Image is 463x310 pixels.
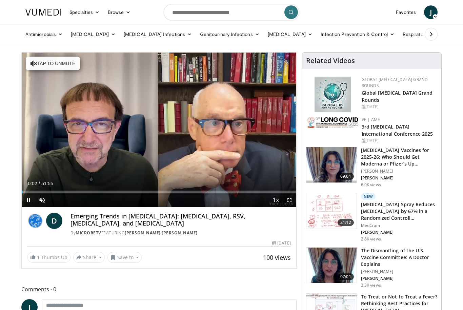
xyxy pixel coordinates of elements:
a: Browse [104,5,135,19]
p: [PERSON_NAME] [361,169,437,174]
img: 500bc2c6-15b5-4613-8fa2-08603c32877b.150x105_q85_crop-smart_upscale.jpg [306,193,357,229]
a: Infection Prevention & Control [317,27,399,41]
img: 4e370bb1-17f0-4657-a42f-9b995da70d2f.png.150x105_q85_crop-smart_upscale.png [306,147,357,182]
h3: The Dismantling of the U.S. Vaccine Committee: A Doctor Explains [361,247,437,268]
p: [PERSON_NAME] [361,175,437,181]
span: 09:01 [338,173,354,180]
div: [DATE] [362,138,436,144]
div: By FEATURING , [71,230,291,236]
a: 09:01 [MEDICAL_DATA] Vaccines for 2025-26: Who Should Get Moderna or Pfizer’s Up… [PERSON_NAME] [... [306,147,437,188]
a: 07:01 The Dismantling of the U.S. Vaccine Committee: A Doctor Explains [PERSON_NAME] [PERSON_NAME... [306,247,437,288]
a: VE | AME [362,117,380,122]
button: Pause [22,193,35,207]
div: [DATE] [272,240,290,246]
div: [DATE] [362,104,436,110]
img: bf90d3d8-5314-48e2-9a88-53bc2fed6b7a.150x105_q85_crop-smart_upscale.jpg [306,248,357,283]
span: 21:12 [338,219,354,226]
img: e456a1d5-25c5-46f9-913a-7a343587d2a7.png.150x105_q85_autocrop_double_scale_upscale_version-0.2.png [315,77,351,112]
a: 21:12 New [MEDICAL_DATA] Spray Reduces [MEDICAL_DATA] by 67% in a Randomized Controll… MedCram [P... [306,193,437,242]
p: 3.3K views [361,283,381,288]
span: 07:01 [338,273,354,280]
p: 2.8K views [361,236,381,242]
h3: [MEDICAL_DATA] Spray Reduces [MEDICAL_DATA] by 67% in a Randomized Controll… [361,201,437,221]
p: MedCram [361,223,437,228]
img: MicrobeTV [27,213,43,229]
a: [PERSON_NAME] [125,230,161,236]
a: Global [MEDICAL_DATA] Grand Rounds [362,77,428,89]
span: 0:02 [28,181,37,186]
span: 1 [37,254,40,260]
h3: [MEDICAL_DATA] Vaccines for 2025-26: Who Should Get Moderna or Pfizer’s Up… [361,147,437,167]
a: Genitourinary Infections [196,27,264,41]
button: Save to [107,252,142,263]
a: D [46,213,62,229]
span: / [39,181,40,186]
img: VuMedi Logo [25,9,61,16]
button: Fullscreen [283,193,296,207]
a: 3rd [MEDICAL_DATA] International Conference 2025 [362,123,433,137]
a: Favorites [392,5,420,19]
p: [PERSON_NAME] [361,276,437,281]
span: 51:55 [41,181,53,186]
input: Search topics, interventions [164,4,299,20]
a: [MEDICAL_DATA] Infections [120,27,196,41]
a: [PERSON_NAME] [162,230,198,236]
a: [MEDICAL_DATA] [67,27,120,41]
a: Global [MEDICAL_DATA] Grand Rounds [362,90,433,103]
span: Comments 0 [21,285,297,294]
p: [PERSON_NAME] [361,230,437,235]
a: Respiratory Infections [399,27,462,41]
a: 1 Thumbs Up [27,252,71,263]
button: Unmute [35,193,49,207]
h4: Emerging Trends in [MEDICAL_DATA]: [MEDICAL_DATA], RSV, [MEDICAL_DATA], and [MEDICAL_DATA] [71,213,291,227]
p: 6.0K views [361,182,381,188]
p: New [361,193,376,200]
img: a2792a71-925c-4fc2-b8ef-8d1b21aec2f7.png.150x105_q85_autocrop_double_scale_upscale_version-0.2.jpg [307,117,358,128]
a: [MEDICAL_DATA] [264,27,317,41]
p: [PERSON_NAME] [361,269,437,274]
button: Playback Rate [269,193,283,207]
button: Tap to unmute [26,57,80,70]
h4: Related Videos [306,57,355,65]
video-js: Video Player [22,53,296,207]
div: Progress Bar [22,191,296,193]
a: MicrobeTV [76,230,101,236]
span: 100 views [263,253,291,261]
a: Specialties [65,5,104,19]
button: Share [73,252,105,263]
a: Antimicrobials [21,27,67,41]
a: J [424,5,438,19]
